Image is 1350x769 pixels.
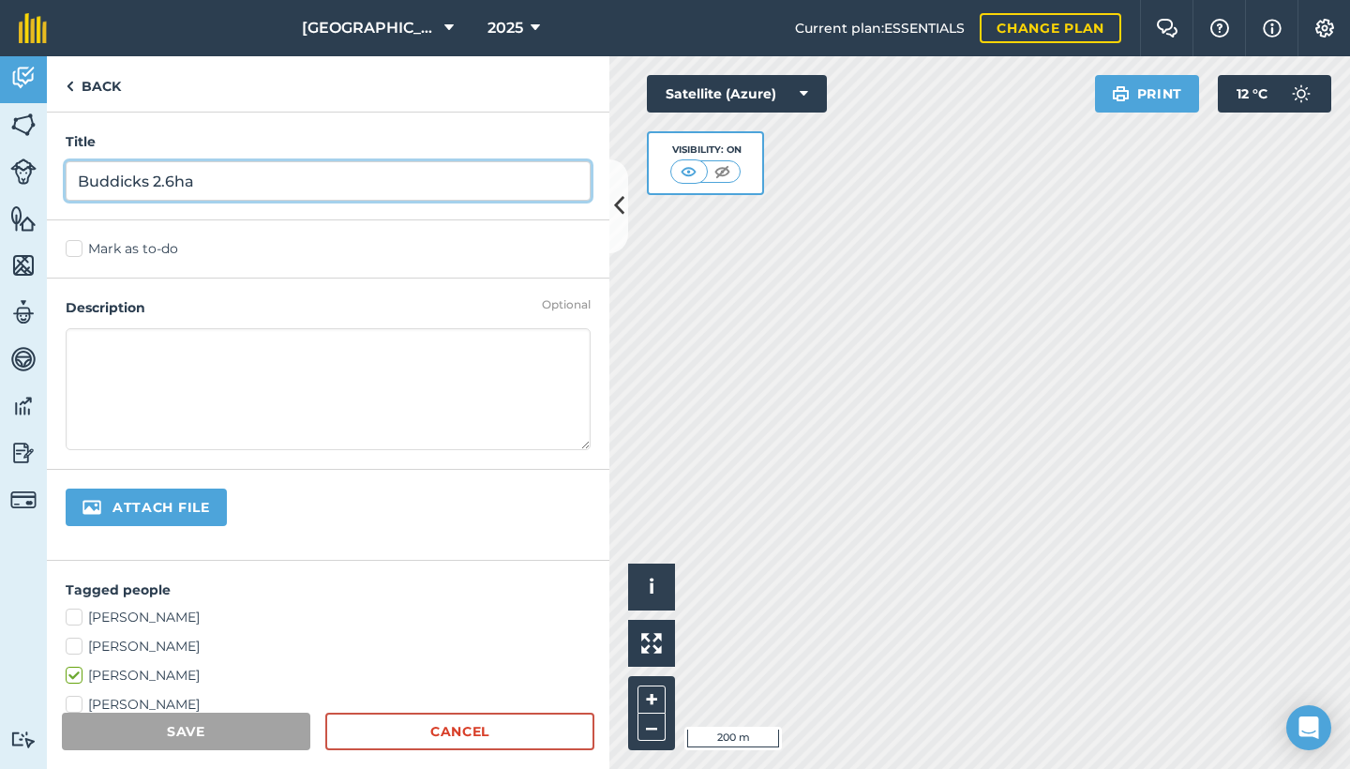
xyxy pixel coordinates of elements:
a: Change plan [980,13,1121,43]
img: Four arrows, one pointing top left, one top right, one bottom right and the last bottom left [641,633,662,654]
img: svg+xml;base64,PD94bWwgdmVyc2lvbj0iMS4wIiBlbmNvZGluZz0idXRmLTgiPz4KPCEtLSBHZW5lcmF0b3I6IEFkb2JlIE... [10,731,37,748]
h4: Tagged people [66,580,591,600]
img: svg+xml;base64,PD94bWwgdmVyc2lvbj0iMS4wIiBlbmNvZGluZz0idXRmLTgiPz4KPCEtLSBHZW5lcmF0b3I6IEFkb2JlIE... [10,298,37,326]
span: 12 ° C [1237,75,1267,113]
label: [PERSON_NAME] [66,608,591,627]
img: svg+xml;base64,PHN2ZyB4bWxucz0iaHR0cDovL3d3dy53My5vcmcvMjAwMC9zdmciIHdpZHRoPSI1NiIgaGVpZ2h0PSI2MC... [10,111,37,139]
button: 12 °C [1218,75,1331,113]
a: Back [47,56,140,112]
label: Mark as to-do [66,239,591,259]
button: Satellite (Azure) [647,75,827,113]
img: svg+xml;base64,PHN2ZyB4bWxucz0iaHR0cDovL3d3dy53My5vcmcvMjAwMC9zdmciIHdpZHRoPSIxNyIgaGVpZ2h0PSIxNy... [1263,17,1282,39]
h4: Title [66,131,591,152]
span: Current plan : ESSENTIALS [795,18,965,38]
span: [GEOGRAPHIC_DATA] [302,17,437,39]
img: svg+xml;base64,PHN2ZyB4bWxucz0iaHR0cDovL3d3dy53My5vcmcvMjAwMC9zdmciIHdpZHRoPSI5IiBoZWlnaHQ9IjI0Ii... [66,75,74,98]
img: svg+xml;base64,PHN2ZyB4bWxucz0iaHR0cDovL3d3dy53My5vcmcvMjAwMC9zdmciIHdpZHRoPSI1NiIgaGVpZ2h0PSI2MC... [10,251,37,279]
img: svg+xml;base64,PD94bWwgdmVyc2lvbj0iMS4wIiBlbmNvZGluZz0idXRmLTgiPz4KPCEtLSBHZW5lcmF0b3I6IEFkb2JlIE... [10,158,37,185]
img: Two speech bubbles overlapping with the left bubble in the forefront [1156,19,1178,38]
span: 2025 [487,17,523,39]
button: – [637,714,666,741]
img: svg+xml;base64,PD94bWwgdmVyc2lvbj0iMS4wIiBlbmNvZGluZz0idXRmLTgiPz4KPCEtLSBHZW5lcmF0b3I6IEFkb2JlIE... [10,64,37,92]
label: [PERSON_NAME] [66,695,591,715]
label: [PERSON_NAME] [66,637,591,656]
div: Visibility: On [670,143,742,158]
span: i [649,575,654,598]
img: svg+xml;base64,PD94bWwgdmVyc2lvbj0iMS4wIiBlbmNvZGluZz0idXRmLTgiPz4KPCEtLSBHZW5lcmF0b3I6IEFkb2JlIE... [10,439,37,467]
img: svg+xml;base64,PHN2ZyB4bWxucz0iaHR0cDovL3d3dy53My5vcmcvMjAwMC9zdmciIHdpZHRoPSI1MCIgaGVpZ2h0PSI0MC... [677,162,700,181]
button: i [628,564,675,611]
h4: Description [66,297,591,318]
img: svg+xml;base64,PHN2ZyB4bWxucz0iaHR0cDovL3d3dy53My5vcmcvMjAwMC9zdmciIHdpZHRoPSI1MCIgaGVpZ2h0PSI0MC... [711,162,734,181]
img: svg+xml;base64,PD94bWwgdmVyc2lvbj0iMS4wIiBlbmNvZGluZz0idXRmLTgiPz4KPCEtLSBHZW5lcmF0b3I6IEFkb2JlIE... [1282,75,1320,113]
button: Print [1095,75,1200,113]
img: svg+xml;base64,PD94bWwgdmVyc2lvbj0iMS4wIiBlbmNvZGluZz0idXRmLTgiPz4KPCEtLSBHZW5lcmF0b3I6IEFkb2JlIE... [10,487,37,513]
div: Open Intercom Messenger [1286,705,1331,750]
img: svg+xml;base64,PHN2ZyB4bWxucz0iaHR0cDovL3d3dy53My5vcmcvMjAwMC9zdmciIHdpZHRoPSI1NiIgaGVpZ2h0PSI2MC... [10,204,37,233]
img: fieldmargin Logo [19,13,47,43]
button: Save [62,713,310,750]
img: A cog icon [1313,19,1336,38]
img: svg+xml;base64,PD94bWwgdmVyc2lvbj0iMS4wIiBlbmNvZGluZz0idXRmLTgiPz4KPCEtLSBHZW5lcmF0b3I6IEFkb2JlIE... [10,392,37,420]
div: Optional [542,297,591,312]
a: Cancel [325,713,594,750]
img: svg+xml;base64,PHN2ZyB4bWxucz0iaHR0cDovL3d3dy53My5vcmcvMjAwMC9zdmciIHdpZHRoPSIxOSIgaGVpZ2h0PSIyNC... [1112,83,1130,105]
img: svg+xml;base64,PD94bWwgdmVyc2lvbj0iMS4wIiBlbmNvZGluZz0idXRmLTgiPz4KPCEtLSBHZW5lcmF0b3I6IEFkb2JlIE... [10,345,37,373]
button: + [637,686,666,714]
img: A question mark icon [1208,19,1231,38]
label: [PERSON_NAME] [66,666,591,686]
